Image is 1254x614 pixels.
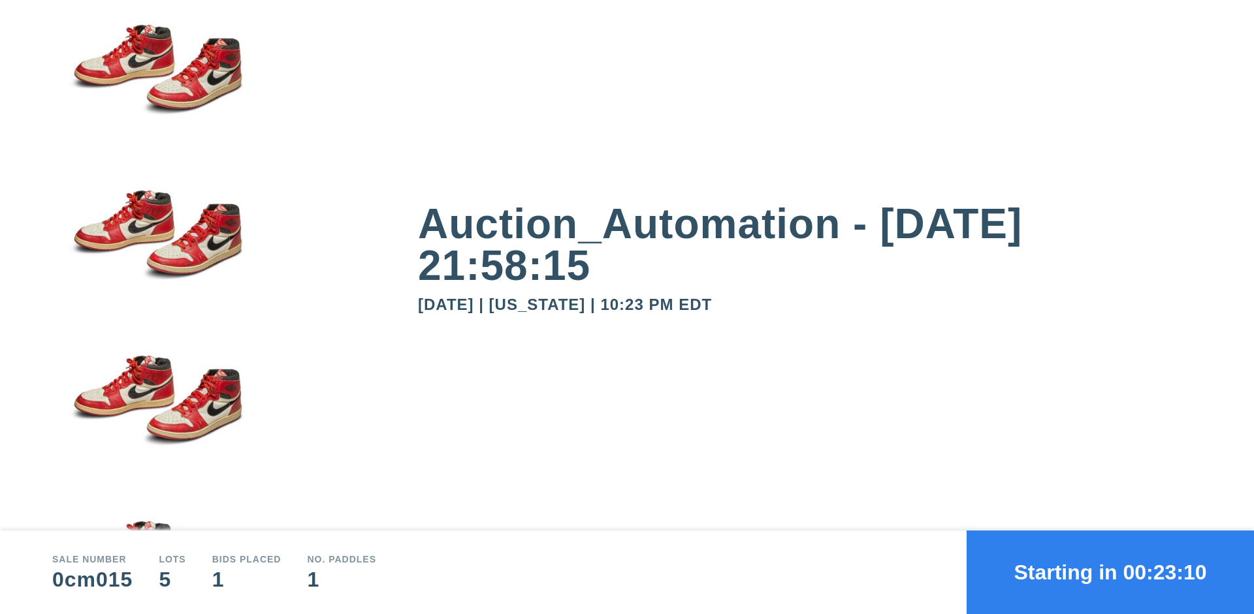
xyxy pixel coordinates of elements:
div: Sale number [52,555,133,564]
div: No. Paddles [307,555,376,564]
img: small [52,166,261,331]
div: 5 [159,569,185,590]
button: Starting in 00:23:10 [967,530,1254,614]
div: 0cm015 [52,569,133,590]
div: Auction_Automation - [DATE] 21:58:15 [418,203,1202,286]
div: [DATE] | [US_STATE] | 10:23 PM EDT [418,297,1202,313]
div: 1 [307,569,376,590]
div: Lots [159,555,185,564]
div: 1 [212,569,281,590]
img: small [52,331,261,497]
div: Bids Placed [212,555,281,564]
